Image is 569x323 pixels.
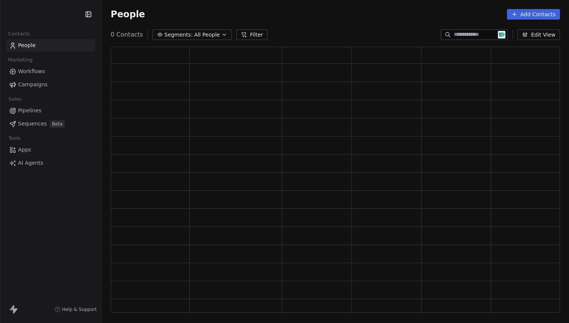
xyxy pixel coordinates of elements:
span: Marketing [5,54,36,66]
span: Campaigns [18,81,47,89]
button: Filter [236,29,268,40]
a: Pipelines [6,104,95,117]
span: Help & Support [62,306,97,312]
a: Help & Support [55,306,97,312]
span: 0 Contacts [111,30,143,39]
span: Tools [5,133,24,144]
span: Workflows [18,67,45,75]
a: SequencesBeta [6,118,95,130]
a: People [6,39,95,52]
a: Campaigns [6,78,95,91]
button: Add Contacts [507,9,560,20]
div: grid [111,64,561,313]
span: Beta [50,120,65,128]
span: People [18,41,36,49]
a: Apps [6,144,95,156]
button: Edit View [517,29,560,40]
span: Apps [18,146,31,154]
span: Segments: [164,31,193,39]
span: AI Agents [18,159,43,167]
span: Pipelines [18,107,41,115]
span: Sequences [18,120,47,128]
span: All People [194,31,220,39]
span: People [111,9,145,20]
span: Sales [5,93,25,105]
span: Contacts [5,28,33,40]
a: AI Agents [6,157,95,169]
a: Workflows [6,65,95,78]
